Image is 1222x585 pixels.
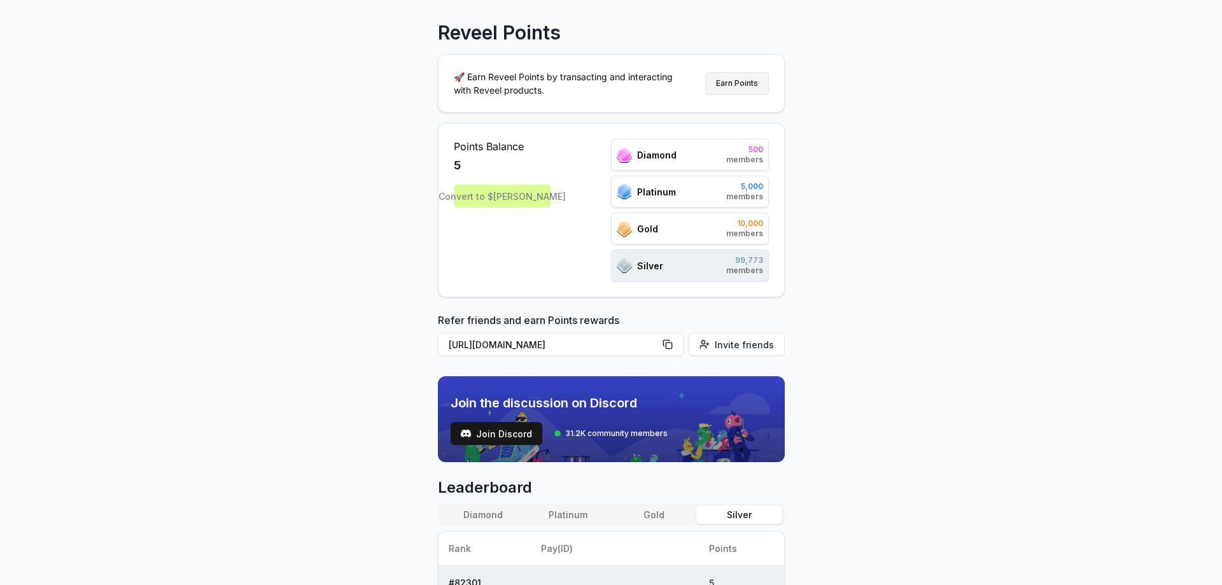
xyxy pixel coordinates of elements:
button: Gold [611,505,696,524]
span: 99,773 [726,255,763,265]
button: Diamond [440,505,526,524]
span: 500 [726,144,763,155]
img: ranks_icon [617,147,632,163]
span: Gold [637,222,658,236]
span: 31.2K community members [565,428,668,439]
div: Refer friends and earn Points rewards [438,313,785,361]
span: 10,000 [726,218,763,229]
span: 5 [454,157,461,174]
span: Leaderboard [438,477,785,498]
img: test [461,428,471,439]
span: Silver [637,259,663,272]
button: Silver [696,505,782,524]
button: [URL][DOMAIN_NAME] [438,333,684,356]
span: Join Discord [476,427,532,441]
span: Join the discussion on Discord [451,394,668,412]
th: Points [699,532,783,566]
a: testJoin Discord [451,422,542,445]
th: Rank [439,532,531,566]
span: members [726,229,763,239]
span: members [726,192,763,202]
button: Earn Points [705,72,769,95]
p: Reveel Points [438,21,561,44]
span: members [726,265,763,276]
img: ranks_icon [617,183,632,200]
img: ranks_icon [617,221,632,237]
button: Invite friends [689,333,785,356]
span: Diamond [637,148,677,162]
button: Join Discord [451,422,542,445]
span: members [726,155,763,165]
th: Pay(ID) [531,532,699,566]
img: ranks_icon [617,257,632,274]
span: Platinum [637,185,676,199]
button: Platinum [526,505,611,524]
span: Points Balance [454,139,551,154]
span: Invite friends [715,338,774,351]
p: 🚀 Earn Reveel Points by transacting and interacting with Reveel products. [454,70,683,97]
img: discord_banner [438,376,785,462]
span: 5,000 [726,181,763,192]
